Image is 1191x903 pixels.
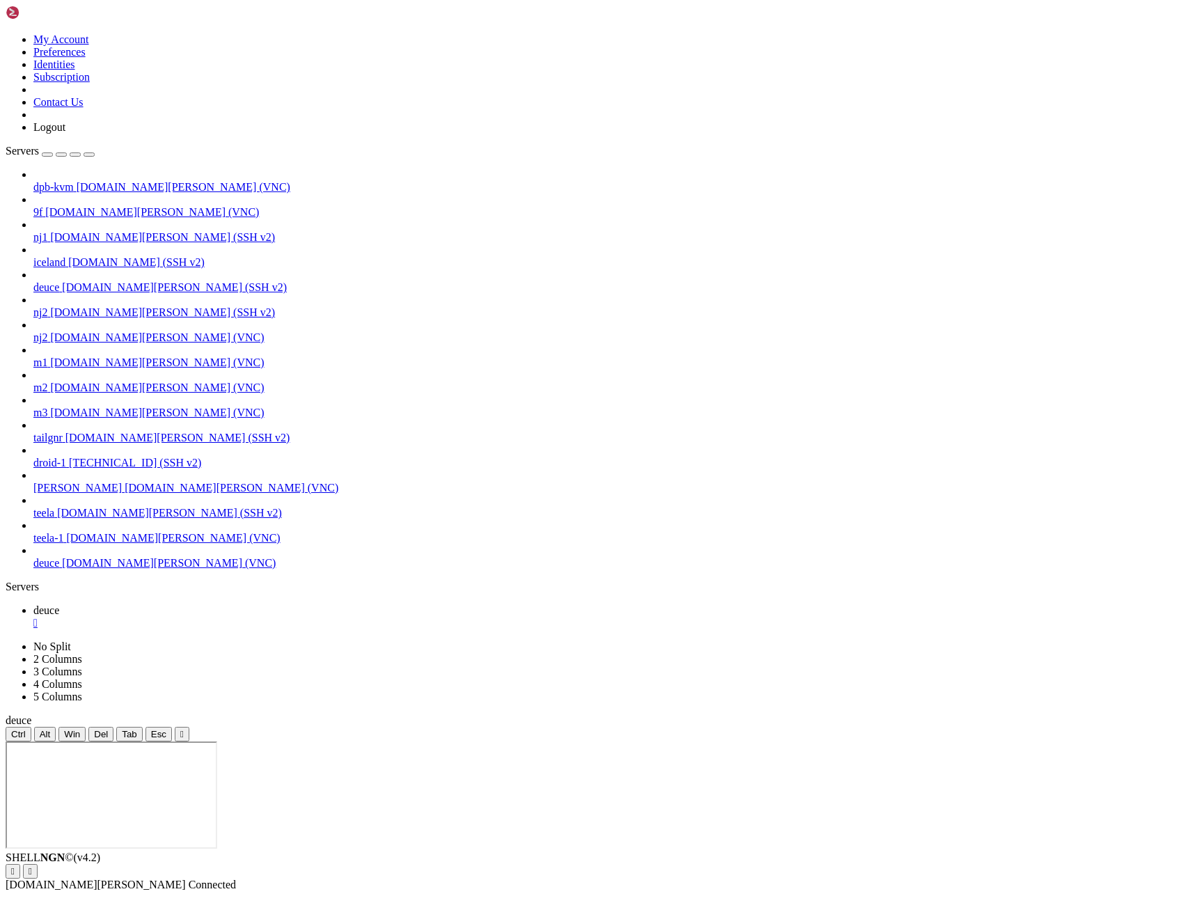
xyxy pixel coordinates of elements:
span: tailgnr [33,432,63,443]
span: m3 [33,407,47,418]
span: [DOMAIN_NAME][PERSON_NAME] (VNC) [50,407,264,418]
a: m3 [DOMAIN_NAME][PERSON_NAME] (VNC) [33,407,1185,419]
li: iceland [DOMAIN_NAME] (SSH v2) [33,244,1185,269]
li: dpb-kvm [DOMAIN_NAME][PERSON_NAME] (VNC) [33,168,1185,194]
button: Tab [116,727,143,741]
span: [DOMAIN_NAME][PERSON_NAME] (SSH v2) [50,231,275,243]
a: 4 Columns [33,678,82,690]
button: Alt [34,727,56,741]
button: Esc [145,727,172,741]
span: deuce [33,281,59,293]
button: Del [88,727,113,741]
span: [DOMAIN_NAME][PERSON_NAME] [6,879,186,890]
span: dpb-kvm [33,181,74,193]
button: Win [58,727,86,741]
span: [DOMAIN_NAME][PERSON_NAME] (SSH v2) [50,306,275,318]
a: My Account [33,33,89,45]
a: 3 Columns [33,666,82,677]
a: [PERSON_NAME] [DOMAIN_NAME][PERSON_NAME] (VNC) [33,482,1185,494]
a: No Split [33,641,71,652]
span: deuce [33,557,59,569]
a: Identities [33,58,75,70]
a: nj1 [DOMAIN_NAME][PERSON_NAME] (SSH v2) [33,231,1185,244]
span: deuce [6,714,31,726]
span: m1 [33,356,47,368]
a: 9f [DOMAIN_NAME][PERSON_NAME] (VNC) [33,206,1185,219]
span: [DOMAIN_NAME][PERSON_NAME] (VNC) [45,206,259,218]
li: deuce [DOMAIN_NAME][PERSON_NAME] (VNC) [33,544,1185,570]
span: 4.2.0 [74,851,101,863]
a: Preferences [33,46,86,58]
a: tailgnr [DOMAIN_NAME][PERSON_NAME] (SSH v2) [33,432,1185,444]
a: droid-1 [TECHNICAL_ID] (SSH v2) [33,457,1185,469]
a: iceland [DOMAIN_NAME] (SSH v2) [33,256,1185,269]
span: Del [94,729,108,739]
span: nj2 [33,306,47,318]
a: nj2 [DOMAIN_NAME][PERSON_NAME] (VNC) [33,331,1185,344]
span: Alt [40,729,51,739]
span: iceland [33,256,65,268]
span: Connected [189,879,236,890]
button:  [175,727,189,741]
a: Logout [33,121,65,133]
div:  [11,866,15,877]
img: Shellngn [6,6,86,19]
span: [DOMAIN_NAME][PERSON_NAME] (VNC) [125,482,338,494]
span: [DOMAIN_NAME][PERSON_NAME] (SSH v2) [65,432,290,443]
a: teela [DOMAIN_NAME][PERSON_NAME] (SSH v2) [33,507,1185,519]
span: [DOMAIN_NAME][PERSON_NAME] (VNC) [77,181,290,193]
span: nj1 [33,231,47,243]
a: m1 [DOMAIN_NAME][PERSON_NAME] (VNC) [33,356,1185,369]
span: [DOMAIN_NAME][PERSON_NAME] (VNC) [50,331,264,343]
li: 9f [DOMAIN_NAME][PERSON_NAME] (VNC) [33,194,1185,219]
span: Esc [151,729,166,739]
li: teela [DOMAIN_NAME][PERSON_NAME] (SSH v2) [33,494,1185,519]
span: deuce [33,604,59,616]
li: m2 [DOMAIN_NAME][PERSON_NAME] (VNC) [33,369,1185,394]
div:  [29,866,32,877]
a: Subscription [33,71,90,83]
button:  [23,864,38,879]
button: Ctrl [6,727,31,741]
div:  [180,729,184,739]
li: deuce [DOMAIN_NAME][PERSON_NAME] (SSH v2) [33,269,1185,294]
span: nj2 [33,331,47,343]
span: Ctrl [11,729,26,739]
li: nj1 [DOMAIN_NAME][PERSON_NAME] (SSH v2) [33,219,1185,244]
span: Tab [122,729,137,739]
a: m2 [DOMAIN_NAME][PERSON_NAME] (VNC) [33,382,1185,394]
span: [TECHNICAL_ID] (SSH v2) [69,457,201,469]
button:  [6,864,20,879]
span: [DOMAIN_NAME][PERSON_NAME] (SSH v2) [57,507,282,519]
li: m3 [DOMAIN_NAME][PERSON_NAME] (VNC) [33,394,1185,419]
li: nj2 [DOMAIN_NAME][PERSON_NAME] (SSH v2) [33,294,1185,319]
span: teela [33,507,54,519]
span: 9f [33,206,42,218]
li: [PERSON_NAME] [DOMAIN_NAME][PERSON_NAME] (VNC) [33,469,1185,494]
a: deuce [DOMAIN_NAME][PERSON_NAME] (SSH v2) [33,281,1185,294]
span: Servers [6,145,39,157]
li: m1 [DOMAIN_NAME][PERSON_NAME] (VNC) [33,344,1185,369]
li: droid-1 [TECHNICAL_ID] (SSH v2) [33,444,1185,469]
a: deuce [33,604,1185,629]
span: [DOMAIN_NAME][PERSON_NAME] (VNC) [62,557,276,569]
a: deuce [DOMAIN_NAME][PERSON_NAME] (VNC) [33,557,1185,570]
span: [DOMAIN_NAME][PERSON_NAME] (VNC) [50,382,264,393]
a: dpb-kvm [DOMAIN_NAME][PERSON_NAME] (VNC) [33,181,1185,194]
a: 5 Columns [33,691,82,702]
span: [DOMAIN_NAME] (SSH v2) [68,256,205,268]
span: [DOMAIN_NAME][PERSON_NAME] (VNC) [50,356,264,368]
a: nj2 [DOMAIN_NAME][PERSON_NAME] (SSH v2) [33,306,1185,319]
div: Servers [6,581,1185,593]
a: teela-1 [DOMAIN_NAME][PERSON_NAME] (VNC) [33,532,1185,544]
a:  [33,617,1185,629]
span: [PERSON_NAME] [33,482,122,494]
b: NGN [40,851,65,863]
span: SHELL © [6,851,100,863]
a: Servers [6,145,95,157]
span: [DOMAIN_NAME][PERSON_NAME] (SSH v2) [62,281,287,293]
li: tailgnr [DOMAIN_NAME][PERSON_NAME] (SSH v2) [33,419,1185,444]
li: nj2 [DOMAIN_NAME][PERSON_NAME] (VNC) [33,319,1185,344]
span: m2 [33,382,47,393]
